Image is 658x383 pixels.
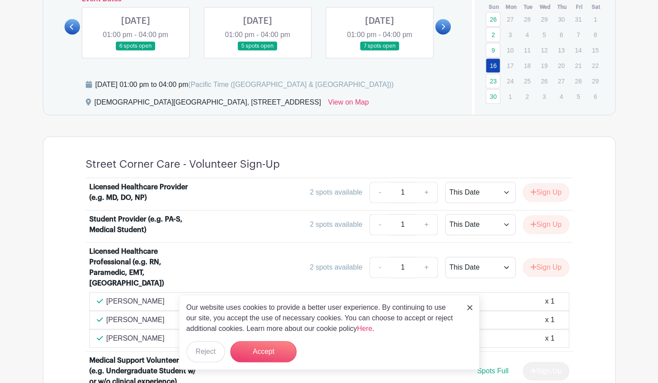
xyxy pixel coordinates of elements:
th: Sun [485,3,502,11]
p: 11 [520,43,534,57]
div: Student Provider (e.g. PA-S, Medical Student) [89,214,199,235]
p: [PERSON_NAME] [106,296,165,307]
button: Sign Up [523,215,569,234]
h4: Street Corner Care - Volunteer Sign-Up [86,158,280,171]
p: 3 [503,28,517,41]
button: Reject [186,341,225,362]
a: + [415,182,437,203]
th: Thu [553,3,571,11]
p: 29 [537,12,552,26]
p: 21 [571,59,586,72]
img: close_button-5f87c8562297e5c2d7936805f587ecaba9071eb48480494691a3f1689db116b3.svg [467,305,472,310]
a: 23 [486,74,500,88]
p: 1 [503,90,517,103]
p: [PERSON_NAME] [106,333,165,344]
div: Licensed Healthcare Provider (e.g. MD, DO, NP) [89,182,199,203]
p: [PERSON_NAME] [106,315,165,325]
p: 4 [554,90,568,103]
div: x 1 [545,315,554,325]
p: 28 [520,12,534,26]
button: Sign Up [523,183,569,202]
p: 13 [554,43,568,57]
div: x 1 [545,296,554,307]
span: Spots Full [477,367,508,375]
a: - [369,182,390,203]
p: 27 [503,12,517,26]
p: 18 [520,59,534,72]
button: Sign Up [523,258,569,277]
p: 15 [588,43,602,57]
p: 14 [571,43,586,57]
a: 2 [486,27,500,42]
span: (Pacific Time ([GEOGRAPHIC_DATA] & [GEOGRAPHIC_DATA])) [188,81,394,88]
p: 3 [537,90,552,103]
p: 17 [503,59,517,72]
div: 2 spots available [310,219,362,230]
div: Licensed Healthcare Professional (e.g. RN, Paramedic, EMT, [GEOGRAPHIC_DATA]) [89,246,199,289]
p: 24 [503,74,517,88]
p: 28 [571,74,586,88]
div: 2 spots available [310,187,362,198]
p: 2 [520,90,534,103]
div: x 1 [545,333,554,344]
p: 8 [588,28,602,41]
p: 12 [537,43,552,57]
p: 7 [571,28,586,41]
a: 26 [486,12,500,26]
p: 31 [571,12,586,26]
th: Fri [571,3,588,11]
p: 6 [554,28,568,41]
p: 4 [520,28,534,41]
p: Our website uses cookies to provide a better user experience. By continuing to use our site, you ... [186,302,458,334]
p: 10 [503,43,517,57]
p: 19 [537,59,552,72]
a: 9 [486,43,500,57]
div: [DATE] 01:00 pm to 04:00 pm [95,79,394,90]
a: - [369,214,390,235]
p: 27 [554,74,568,88]
a: + [415,257,437,278]
a: - [369,257,390,278]
p: 30 [554,12,568,26]
p: 5 [571,90,586,103]
th: Sat [587,3,605,11]
p: 22 [588,59,602,72]
p: 6 [588,90,602,103]
p: 5 [537,28,552,41]
p: 20 [554,59,568,72]
a: 30 [486,89,500,104]
a: 16 [486,58,500,73]
a: Here [357,325,373,332]
a: + [415,214,437,235]
div: 2 spots available [310,262,362,273]
th: Tue [519,3,536,11]
th: Mon [502,3,520,11]
p: 26 [537,74,552,88]
p: 29 [588,74,602,88]
p: 1 [588,12,602,26]
p: 25 [520,74,534,88]
a: View on Map [328,97,369,111]
button: Accept [230,341,297,362]
div: [DEMOGRAPHIC_DATA][GEOGRAPHIC_DATA], [STREET_ADDRESS] [95,97,321,111]
th: Wed [536,3,554,11]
